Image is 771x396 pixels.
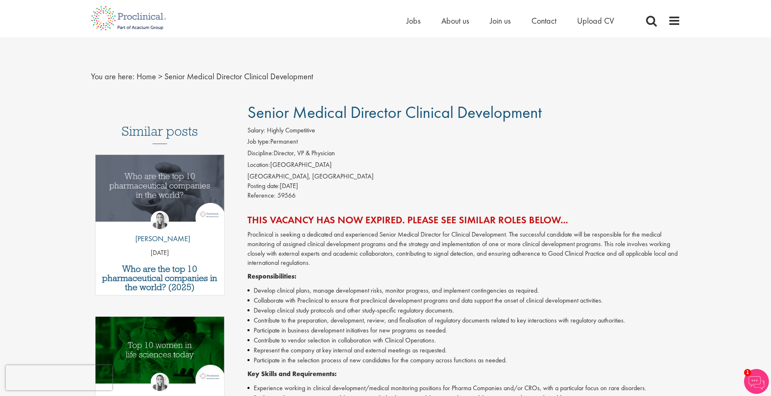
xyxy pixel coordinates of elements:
[95,317,225,384] img: Top 10 women in life sciences today
[151,373,169,391] img: Hannah Burke
[247,160,270,170] label: Location:
[247,335,680,345] li: Contribute to vendor selection in collaboration with Clinical Operations.
[531,15,556,26] a: Contact
[95,155,225,222] img: Top 10 pharmaceutical companies in the world 2025
[122,124,198,144] h3: Similar posts
[247,191,276,200] label: Reference:
[247,137,680,149] li: Permanent
[247,230,680,268] p: Proclinical is seeking a dedicated and experienced Senior Medical Director for Clinical Developme...
[247,102,542,123] span: Senior Medical Director Clinical Development
[247,315,680,325] li: Contribute to the preparation, development, review, and finalisation of regulatory documents rela...
[247,137,270,147] label: Job type:
[247,181,680,191] div: [DATE]
[6,365,112,390] iframe: reCAPTCHA
[158,71,162,82] span: >
[247,383,680,393] li: Experience working in clinical development/medical monitoring positions for Pharma Companies and/...
[247,172,680,181] div: [GEOGRAPHIC_DATA], [GEOGRAPHIC_DATA]
[247,215,680,225] h2: This vacancy has now expired. Please see similar roles below...
[247,160,680,172] li: [GEOGRAPHIC_DATA]
[247,272,296,281] strong: Responsibilities:
[406,15,421,26] a: Jobs
[247,325,680,335] li: Participate in business development initiatives for new programs as needed.
[247,355,680,365] li: Participate in the selection process of new candidates for the company across functions as needed.
[100,264,220,292] a: Who are the top 10 pharmaceutical companies in the world? (2025)
[164,71,313,82] span: Senior Medical Director Clinical Development
[247,345,680,355] li: Represent the company at key internal and external meetings as requested.
[277,191,296,200] span: 59566
[247,369,337,378] strong: Key Skills and Requirements:
[129,233,190,244] p: [PERSON_NAME]
[577,15,614,26] a: Upload CV
[744,369,751,376] span: 1
[441,15,469,26] a: About us
[95,155,225,228] a: Link to a post
[95,317,225,390] a: Link to a post
[151,211,169,229] img: Hannah Burke
[247,286,680,296] li: Develop clinical plans, manage development risks, monitor progress, and implement contingencies a...
[267,126,315,134] span: Highly Competitive
[91,71,135,82] span: You are here:
[247,296,680,306] li: Collaborate with Preclinical to ensure that preclinical development programs and data support the...
[137,71,156,82] a: breadcrumb link
[247,306,680,315] li: Develop clinical study protocols and other study-specific regulatory documents.
[247,181,280,190] span: Posting date:
[247,126,265,135] label: Salary:
[247,149,274,158] label: Discipline:
[95,248,225,258] p: [DATE]
[490,15,511,26] a: Join us
[744,369,769,394] img: Chatbot
[247,149,680,160] li: Director, VP & Physician
[129,211,190,248] a: Hannah Burke [PERSON_NAME]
